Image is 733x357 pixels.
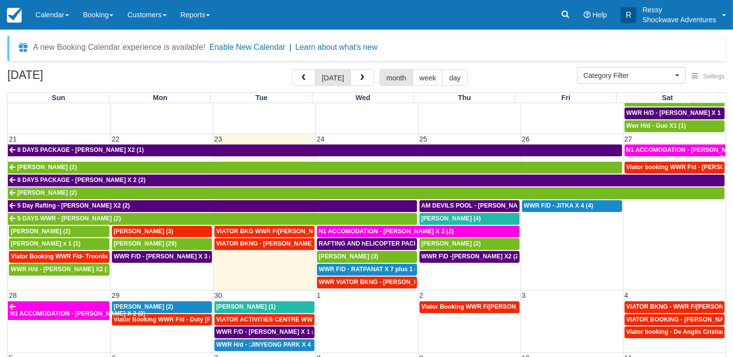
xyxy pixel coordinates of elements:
[458,94,471,102] span: Thu
[214,301,314,313] a: [PERSON_NAME] (1)
[8,175,725,186] a: 8 DAYS PACKAGE - [PERSON_NAME] X 2 (2)
[662,94,673,102] span: Sat
[421,202,549,209] span: AM DEVILS POOL - [PERSON_NAME] X 2 (2)
[11,228,70,235] span: [PERSON_NAME] (2)
[421,215,481,222] span: [PERSON_NAME] (4)
[593,11,607,19] span: Help
[9,226,109,238] a: [PERSON_NAME] (2)
[9,251,109,263] a: Viator Booking WWR F/d- Troonbeeckx, [PERSON_NAME] 11 (9)
[642,15,716,25] p: Shockwave Adventures
[703,73,725,80] span: Settings
[289,43,291,51] span: |
[153,94,168,102] span: Mon
[413,69,443,86] button: week
[17,146,144,153] span: 8 DAYS PACKAGE - [PERSON_NAME] X2 (1)
[114,228,174,235] span: [PERSON_NAME] (3)
[7,8,22,23] img: checkfront-main-nav-mini-logo.png
[8,135,18,143] span: 21
[317,264,417,276] a: WWR F/D - RATPANAT X 7 plus 1 (8)
[17,202,130,209] span: 5 Day Rafting - [PERSON_NAME] X2 (2)
[8,187,725,199] a: [PERSON_NAME] (2)
[114,316,270,323] span: Viator Booking WWR F/d - Duty [PERSON_NAME] 2 (2)
[521,135,531,143] span: 26
[624,291,629,299] span: 4
[625,314,725,326] a: VIATOR BOOKING - [PERSON_NAME] 2 (2)
[319,240,506,247] span: RAFTING AND hELICOPTER PACKAGE - [PERSON_NAME] X1 (1)
[114,240,177,247] span: [PERSON_NAME] (29)
[214,314,314,326] a: VIATOR ACTIVITIES CENTRE WWR - [PERSON_NAME] X 1 (1)
[317,226,520,238] a: N1 ACCOMODATION - [PERSON_NAME] X 2 (2)
[419,291,424,299] span: 2
[319,266,422,273] span: WWR F/D - RATPANAT X 7 plus 1 (8)
[642,5,716,15] p: Ressy
[316,291,322,299] span: 1
[419,213,520,225] a: [PERSON_NAME] (4)
[214,226,314,238] a: VIATOR BKG WWR F/[PERSON_NAME] [PERSON_NAME] 2 (2)
[216,228,395,235] span: VIATOR BKG WWR F/[PERSON_NAME] [PERSON_NAME] 2 (2)
[319,228,454,235] span: N1 ACCOMODATION - [PERSON_NAME] X 2 (2)
[114,303,174,310] span: [PERSON_NAME] (2)
[319,253,379,260] span: [PERSON_NAME] (3)
[17,189,77,196] span: [PERSON_NAME] (2)
[9,264,109,276] a: WWR H/d - [PERSON_NAME] X2 (2)
[17,215,121,222] span: 5 DAYS WWR - [PERSON_NAME] (2)
[213,135,223,143] span: 23
[442,69,467,86] button: day
[216,316,393,323] span: VIATOR ACTIVITIES CENTRE WWR - [PERSON_NAME] X 1 (1)
[561,94,570,102] span: Fri
[11,240,80,247] span: [PERSON_NAME] x 1 (1)
[419,301,520,313] a: Viator Booking WWR F/[PERSON_NAME] X 2 (2)
[8,144,622,156] a: 8 DAYS PACKAGE - [PERSON_NAME] X2 (1)
[315,69,351,86] button: [DATE]
[7,69,132,87] h2: [DATE]
[319,279,448,286] span: WWR VIATOR BKNG - [PERSON_NAME] 2 (2)
[114,253,217,260] span: WWR F/D - [PERSON_NAME] X 3 (3)
[111,291,121,299] span: 29
[216,328,319,335] span: WWR F/D - [PERSON_NAME] X 1 (1)
[216,341,320,348] span: WWR H/d - :JINYEONG PARK X 4 (4)
[419,238,520,250] a: [PERSON_NAME] (2)
[216,240,328,247] span: VIATOR BKNG - [PERSON_NAME] 2 (2)
[621,7,636,23] div: R
[421,240,481,247] span: [PERSON_NAME] (2)
[8,291,18,299] span: 28
[112,226,212,238] a: [PERSON_NAME] (3)
[8,162,622,174] a: [PERSON_NAME] (2)
[584,11,591,18] i: Help
[317,238,417,250] a: RAFTING AND hELICOPTER PACKAGE - [PERSON_NAME] X1 (1)
[112,301,212,313] a: [PERSON_NAME] (2)
[11,253,194,260] span: Viator Booking WWR F/d- Troonbeeckx, [PERSON_NAME] 11 (9)
[627,97,690,104] span: WWR H/d - Bilal X1 (1)
[295,43,378,51] a: Learn about what's new
[625,107,725,119] a: WWR H/D - [PERSON_NAME] X 1 (1)
[111,135,121,143] span: 22
[209,42,285,52] button: Enable New Calendar
[255,94,268,102] span: Tue
[524,202,593,209] span: WWR F/D - JITKA X 4 (4)
[419,135,428,143] span: 25
[10,310,145,317] span: N1 ACCOMODATION - [PERSON_NAME] X 2 (2)
[625,162,725,174] a: Viator booking WWR F/d - [PERSON_NAME] 3 (3)
[112,238,212,250] a: [PERSON_NAME] (29)
[33,41,206,53] div: A new Booking Calendar experience is available!
[380,69,413,86] button: month
[419,251,520,263] a: WWR F\D -[PERSON_NAME] X2 (2)
[627,122,686,129] span: Wwr H/d - Guo X1 (1)
[52,94,65,102] span: Sun
[521,291,527,299] span: 3
[214,238,314,250] a: VIATOR BKNG - [PERSON_NAME] 2 (2)
[17,177,145,183] span: 8 DAYS PACKAGE - [PERSON_NAME] X 2 (2)
[11,266,112,273] span: WWR H/d - [PERSON_NAME] X2 (2)
[522,200,622,212] a: WWR F/D - JITKA X 4 (4)
[421,253,521,260] span: WWR F\D -[PERSON_NAME] X2 (2)
[112,314,212,326] a: Viator Booking WWR F/d - Duty [PERSON_NAME] 2 (2)
[625,144,726,156] a: N1 ACCOMODATION - [PERSON_NAME] X 2 (2)
[686,70,731,84] button: Settings
[627,109,730,116] span: WWR H/D - [PERSON_NAME] X 1 (1)
[8,200,417,212] a: 5 Day Rafting - [PERSON_NAME] X2 (2)
[214,339,314,351] a: WWR H/d - :JINYEONG PARK X 4 (4)
[577,67,686,84] button: Category Filter
[8,213,417,225] a: 5 DAYS WWR - [PERSON_NAME] (2)
[317,277,417,288] a: WWR VIATOR BKNG - [PERSON_NAME] 2 (2)
[421,303,559,310] span: Viator Booking WWR F/[PERSON_NAME] X 2 (2)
